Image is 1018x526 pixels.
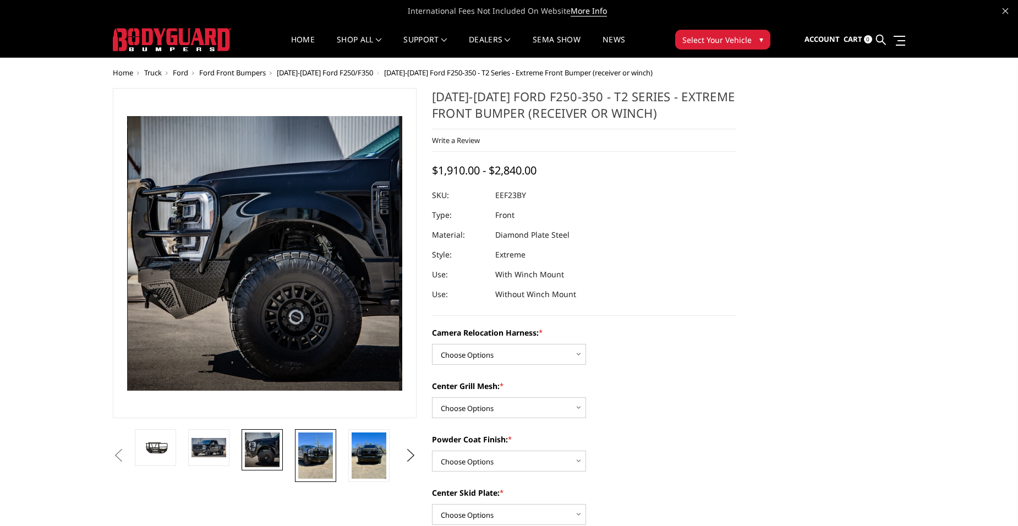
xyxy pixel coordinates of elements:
img: 2023-2025 Ford F250-350 - T2 Series - Extreme Front Bumper (receiver or winch) [352,432,386,479]
a: shop all [337,36,381,57]
img: 2023-2025 Ford F250-350 - T2 Series - Extreme Front Bumper (receiver or winch) [298,432,333,479]
span: Select Your Vehicle [682,34,752,46]
a: Account [804,25,840,54]
dd: With Winch Mount [495,265,564,284]
img: 2023-2025 Ford F250-350 - T2 Series - Extreme Front Bumper (receiver or winch) [191,438,226,457]
dt: Style: [432,245,487,265]
a: 2023-2025 Ford F250-350 - T2 Series - Extreme Front Bumper (receiver or winch) [113,88,417,418]
a: Cart 0 [844,25,872,54]
button: Next [403,447,419,464]
dt: Use: [432,284,487,304]
dd: Extreme [495,245,526,265]
a: Home [291,36,315,57]
span: 0 [864,35,872,43]
dd: Diamond Plate Steel [495,225,570,245]
span: Account [804,34,840,44]
a: News [603,36,625,57]
label: Powder Coat Finish: [432,434,736,445]
h1: [DATE]-[DATE] Ford F250-350 - T2 Series - Extreme Front Bumper (receiver or winch) [432,88,736,129]
img: 2023-2025 Ford F250-350 - T2 Series - Extreme Front Bumper (receiver or winch) [138,438,173,457]
dt: Material: [432,225,487,245]
button: Select Your Vehicle [675,30,770,50]
label: Center Skid Plate: [432,487,736,498]
iframe: Chat Widget [963,473,1018,526]
a: SEMA Show [533,36,581,57]
dt: Use: [432,265,487,284]
a: More Info [571,6,607,17]
img: 2023-2025 Ford F250-350 - T2 Series - Extreme Front Bumper (receiver or winch) [245,432,280,467]
a: Write a Review [432,135,480,145]
dt: SKU: [432,185,487,205]
dd: Without Winch Mount [495,284,576,304]
a: Home [113,68,133,78]
a: Ford Front Bumpers [199,68,266,78]
a: Ford [173,68,188,78]
a: Dealers [469,36,511,57]
span: Cart [844,34,862,44]
label: Center Grill Mesh: [432,380,736,392]
a: [DATE]-[DATE] Ford F250/F350 [277,68,373,78]
span: $1,910.00 - $2,840.00 [432,163,537,178]
a: Support [403,36,447,57]
img: BODYGUARD BUMPERS [113,28,231,51]
label: Camera Relocation Harness: [432,327,736,338]
dd: Front [495,205,515,225]
dt: Type: [432,205,487,225]
dd: EEF23BY [495,185,526,205]
button: Previous [110,447,127,464]
span: ▾ [759,34,763,45]
a: Truck [144,68,162,78]
span: [DATE]-[DATE] Ford F250-350 - T2 Series - Extreme Front Bumper (receiver or winch) [384,68,653,78]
